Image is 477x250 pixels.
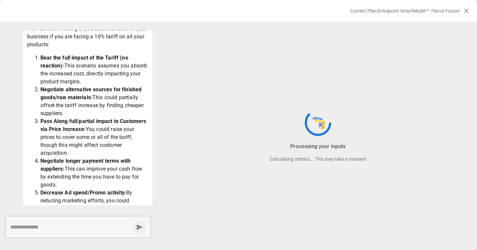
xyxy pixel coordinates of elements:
strong: Negotiate longer payment terms with suppliers: [40,158,132,172]
li: This scenario assumes you absorb the increased cost, directly impacting your product margins. [40,54,148,86]
img: Drivepoint [311,117,325,130]
p: Here are some changes you could consider to your business if you are facing a 10% tariff on all y... [27,25,148,49]
li: This can improve your cash flow by extending the time you have to pay for goods. [40,157,148,189]
strong: Pass Along full/partial impact to Customers via Price Increase: [40,118,148,132]
p: Processing your inputs [290,143,345,150]
p: Current Plan: Drivepoint SmartModel™- Flavor Fusion [350,8,460,14]
strong: Decrease Ad spend/Promo activity: [40,189,126,196]
li: This could partially offset the tariff increase by finding cheaper suppliers. [40,86,148,117]
strong: Bear the full impact of the Tariff (no reaction): [40,55,130,69]
li: By reducing marketing efforts, you could prolong the sale of lower-cost inventory and preserve ma... [40,189,148,221]
li: You could raise your prices to cover some or all of the tariff, though this might affect customer... [40,117,148,157]
strong: Negotiate alternative sources for finished goods/raw materials: [40,86,143,101]
p: Calculating metrics... This may take a moment [159,156,477,163]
